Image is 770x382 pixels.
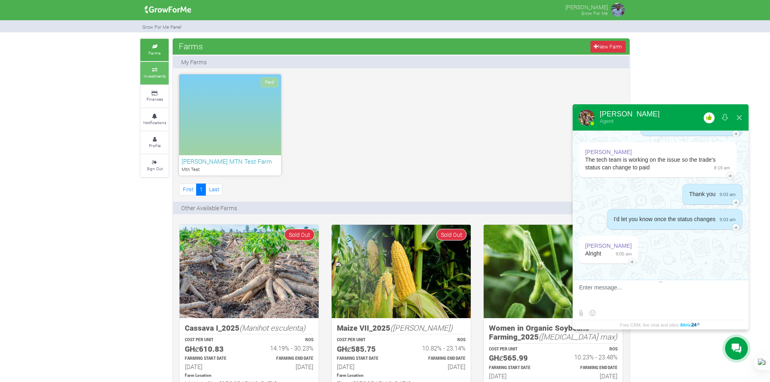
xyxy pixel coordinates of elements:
[148,50,161,56] small: Farms
[408,363,465,370] h6: [DATE]
[182,158,279,165] h6: [PERSON_NAME] MTN Test Farm
[185,323,313,333] h5: Cassava I_2025
[142,24,182,30] small: Grow For Me Panel
[576,308,586,318] label: Send file
[140,85,169,108] a: Finances
[179,184,222,195] nav: Page Navigation
[179,74,281,175] a: Paid [PERSON_NAME] MTN Test Farm Mtn Test
[256,356,313,362] p: Estimated Farming End Date
[702,108,716,127] button: Rate our service
[140,131,169,154] a: Profile
[337,356,394,362] p: Estimated Farming Start Date
[146,96,163,102] small: Finances
[284,229,315,241] span: Sold Out
[689,191,715,197] span: Thank you
[600,110,660,118] div: [PERSON_NAME]
[436,229,467,241] span: Sold Out
[489,372,546,380] h6: [DATE]
[484,225,623,318] img: growforme image
[581,10,608,16] small: Grow For Me
[614,216,716,222] span: I'd let you know once the status changes
[561,365,618,371] p: Estimated Farming End Date
[140,39,169,61] a: Farms
[390,323,453,333] i: ([PERSON_NAME])
[142,2,194,18] img: growforme image
[256,344,313,352] h6: 14.19% - 30.23%
[140,62,169,84] a: Investments
[337,363,394,370] h6: [DATE]
[717,108,732,127] button: Download conversation history
[710,164,730,171] span: 8:19 am
[144,73,166,79] small: Investments
[143,120,166,125] small: Notifications
[600,118,660,125] div: Agent
[185,373,313,379] p: Location of Farm
[489,346,546,352] p: COST PER UNIT
[620,320,678,329] span: Free CRM, live chat and sites
[561,353,618,361] h6: 10.23% - 23.48%
[185,344,242,354] h5: GHȼ610.83
[140,108,169,131] a: Notifications
[182,166,279,173] p: Mtn Test
[561,372,618,380] h6: [DATE]
[332,225,471,318] img: growforme image
[181,204,237,212] p: Other Available Farms
[587,308,597,318] button: Select emoticon
[408,337,465,343] p: ROS
[732,108,747,127] button: Close widget
[715,190,736,198] span: 9:03 am
[539,331,617,342] i: ([MEDICAL_DATA] max)
[180,225,319,318] img: growforme image
[585,148,632,156] div: [PERSON_NAME]
[140,154,169,177] a: Sign Out
[185,356,242,362] p: Estimated Farming Start Date
[181,58,207,66] p: My Farms
[196,184,206,195] a: 1
[620,320,701,329] a: Free CRM, live chat and sites
[611,250,632,257] span: 9:05 am
[408,356,465,362] p: Estimated Farming End Date
[590,41,626,53] a: New Farm
[715,215,736,223] span: 9:03 am
[337,373,465,379] p: Location of Farm
[489,353,546,363] h5: GHȼ565.99
[408,344,465,352] h6: 10.82% - 23.14%
[256,337,313,343] p: ROS
[260,77,278,87] span: Paid
[565,2,608,11] p: [PERSON_NAME]
[147,166,163,171] small: Sign Out
[256,363,313,370] h6: [DATE]
[489,323,618,342] h5: Women in Organic Soybeans Farming_2025
[337,323,465,333] h5: Maize VII_2025
[585,242,632,250] div: [PERSON_NAME]
[561,346,618,352] p: ROS
[585,250,601,257] span: Alright
[185,337,242,343] p: COST PER UNIT
[177,38,205,54] span: Farms
[585,156,716,171] span: The tech team is working on the issue so the trade's status can change to paid
[239,323,305,333] i: (Manihot esculenta)
[149,143,161,148] small: Profile
[185,363,242,370] h6: [DATE]
[205,184,222,195] a: Last
[179,184,197,195] a: First
[337,337,394,343] p: COST PER UNIT
[610,2,626,18] img: growforme image
[337,344,394,354] h5: GHȼ585.75
[489,365,546,371] p: Estimated Farming Start Date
